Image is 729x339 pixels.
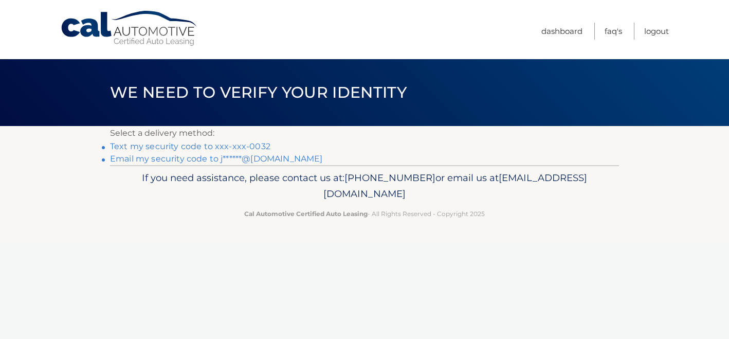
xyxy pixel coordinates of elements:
p: If you need assistance, please contact us at: or email us at [117,170,612,203]
a: Logout [644,23,669,40]
a: Email my security code to j******@[DOMAIN_NAME] [110,154,323,164]
a: Cal Automotive [60,10,199,47]
a: Dashboard [541,23,582,40]
a: Text my security code to xxx-xxx-0032 [110,141,270,151]
span: [PHONE_NUMBER] [344,172,435,184]
strong: Cal Automotive Certified Auto Leasing [244,210,368,218]
p: Select a delivery method: [110,126,619,140]
p: - All Rights Reserved - Copyright 2025 [117,208,612,219]
span: We need to verify your identity [110,83,407,102]
a: FAQ's [605,23,622,40]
